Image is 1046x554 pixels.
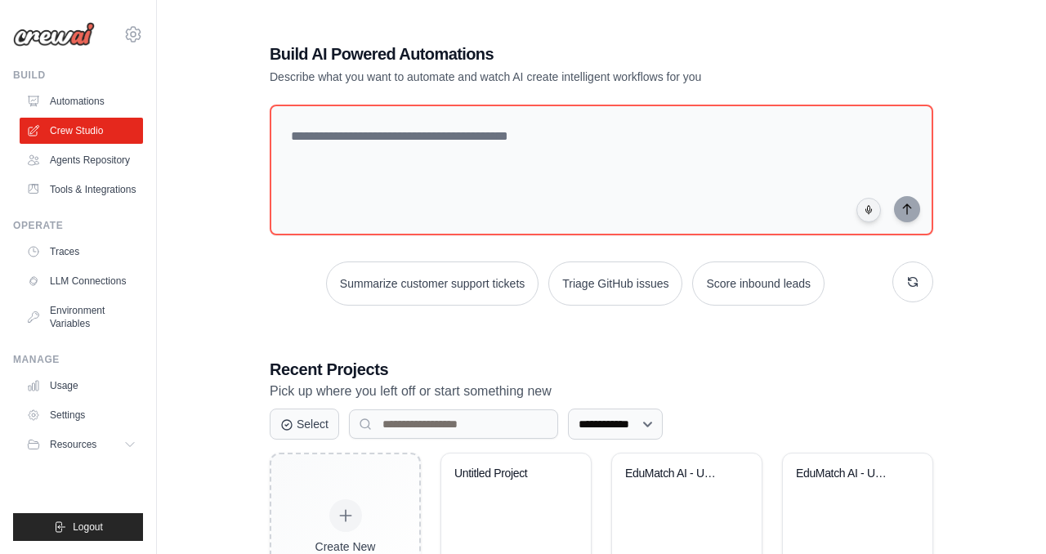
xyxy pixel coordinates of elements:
[326,261,539,306] button: Summarize customer support tickets
[20,297,143,337] a: Environment Variables
[796,467,895,481] div: EduMatch AI - University Finder System
[13,69,143,82] div: Build
[856,198,881,222] button: Click to speak your automation idea
[73,520,103,534] span: Logout
[13,22,95,47] img: Logo
[20,88,143,114] a: Automations
[270,42,819,65] h1: Build AI Powered Automations
[13,513,143,541] button: Logout
[270,381,933,402] p: Pick up where you left off or start something new
[20,176,143,203] a: Tools & Integrations
[20,402,143,428] a: Settings
[20,147,143,173] a: Agents Repository
[20,239,143,265] a: Traces
[20,118,143,144] a: Crew Studio
[20,373,143,399] a: Usage
[548,261,682,306] button: Triage GitHub issues
[20,431,143,458] button: Resources
[13,219,143,232] div: Operate
[50,438,96,451] span: Resources
[20,268,143,294] a: LLM Connections
[892,261,933,302] button: Get new suggestions
[270,358,933,381] h3: Recent Projects
[454,467,553,481] div: Untitled Project
[270,409,339,440] button: Select
[13,353,143,366] div: Manage
[692,261,825,306] button: Score inbound leads
[625,467,724,481] div: EduMatch AI - University Finder System
[270,69,819,85] p: Describe what you want to automate and watch AI create intelligent workflows for you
